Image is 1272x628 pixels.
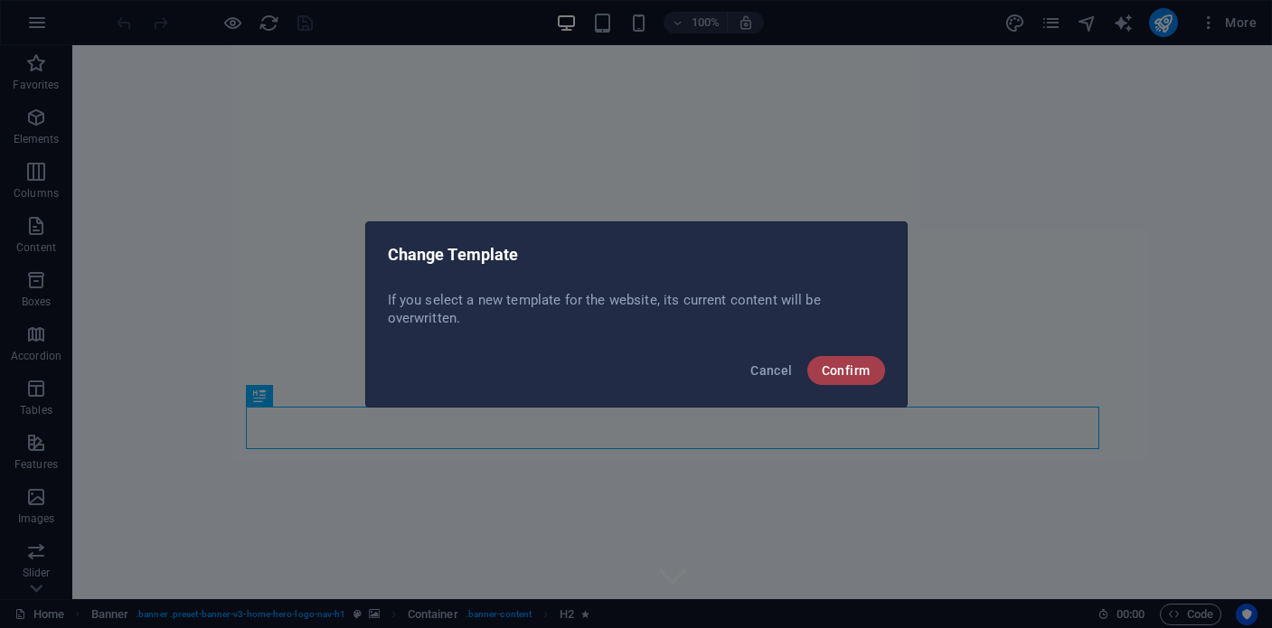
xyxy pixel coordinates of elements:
[807,356,885,385] button: Confirm
[388,291,885,327] p: If you select a new template for the website, its current content will be overwritten.
[822,363,871,378] span: Confirm
[388,244,885,266] h2: Change Template
[750,363,792,378] span: Cancel
[743,356,799,385] button: Cancel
